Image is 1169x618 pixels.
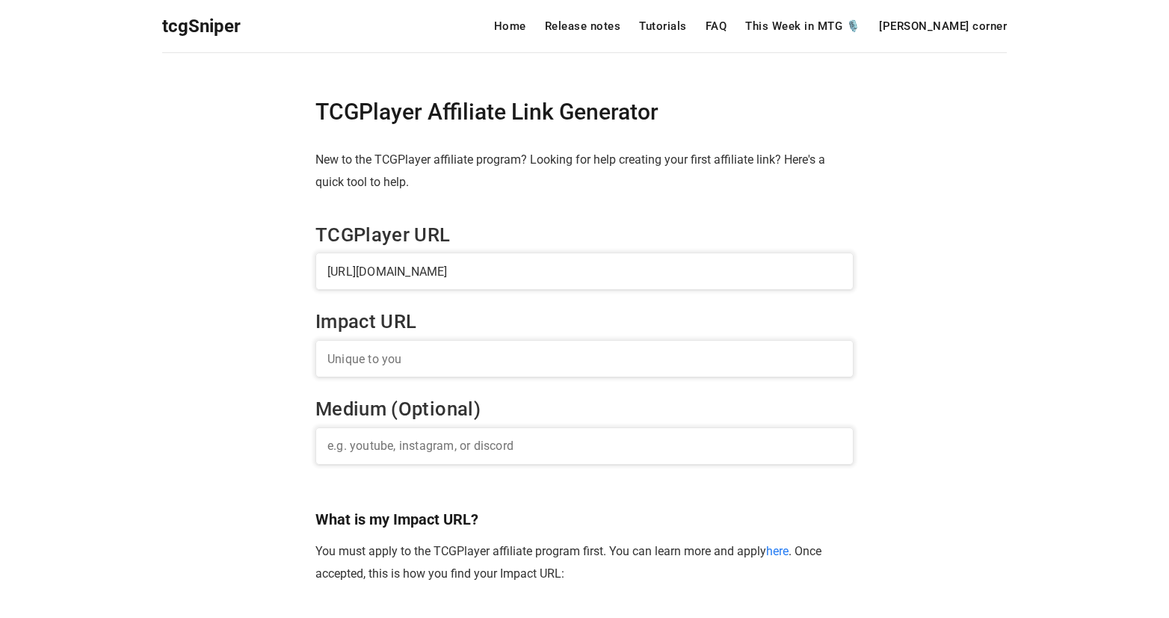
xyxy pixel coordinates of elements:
a: [PERSON_NAME] corner [879,21,1007,32]
a: here [766,544,789,558]
a: FAQ [706,21,727,32]
label: Impact URL [315,310,417,333]
p: You must apply to the TCGPlayer affiliate program first. You can learn more and apply . Once acce... [315,540,854,586]
a: Release notes [545,21,621,32]
a: Tutorials [639,21,687,32]
h3: What is my Impact URL? [315,510,854,529]
input: URL [315,253,854,290]
input: e.g. youtube, instagram, or discord [315,427,854,465]
a: tcgSniper [162,11,241,42]
p: New to the TCGPlayer affiliate program? Looking for help creating your first affiliate link? Here... [315,149,854,194]
a: This Week in MTG 🎙️ [745,21,860,32]
input: Unique to you [315,340,854,377]
label: Medium (Optional) [315,398,481,420]
a: Home [494,21,526,32]
h1: TCGPlayer Affiliate Link Generator [315,97,854,126]
label: TCGPlayer URL [315,223,451,246]
span: tcgSniper [162,16,241,37]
